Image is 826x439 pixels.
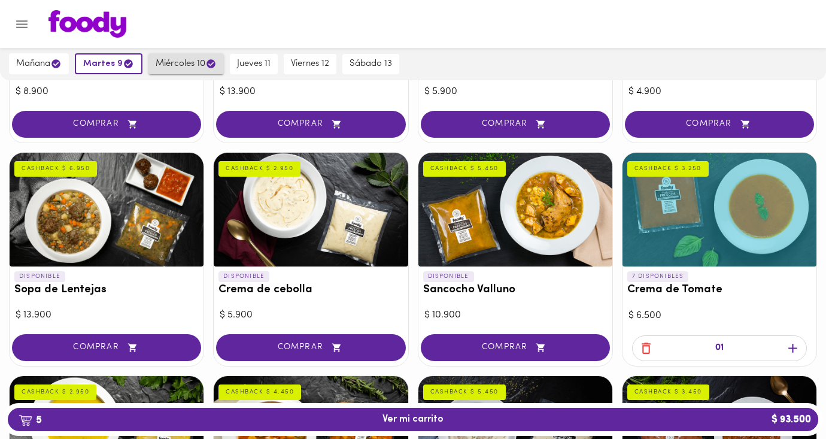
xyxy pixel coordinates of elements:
[342,54,399,74] button: sábado 13
[640,119,799,129] span: COMPRAR
[11,412,49,428] b: 5
[12,111,201,138] button: COMPRAR
[423,384,506,400] div: CASHBACK $ 5.450
[9,53,69,74] button: mañana
[424,308,606,322] div: $ 10.900
[291,59,329,69] span: viernes 12
[436,343,595,353] span: COMPRAR
[230,54,278,74] button: jueves 11
[12,334,201,361] button: COMPRAR
[218,161,300,177] div: CASHBACK $ 2.950
[627,284,812,296] h3: Crema de Tomate
[231,119,390,129] span: COMPRAR
[220,85,402,99] div: $ 13.900
[382,414,444,425] span: Ver mi carrito
[27,343,186,353] span: COMPRAR
[436,119,595,129] span: COMPRAR
[16,58,62,69] span: mañana
[284,54,336,74] button: viernes 12
[8,408,818,431] button: 5Ver mi carrito$ 93.500
[231,343,390,353] span: COMPRAR
[19,414,32,426] img: cart.png
[423,284,608,296] h3: Sancocho Valluno
[625,111,814,138] button: COMPRAR
[75,53,142,74] button: martes 9
[218,284,403,296] h3: Crema de cebolla
[757,370,814,427] iframe: Messagebird Livechat Widget
[14,284,199,296] h3: Sopa de Lentejas
[218,271,269,282] p: DISPONIBLE
[350,59,392,69] span: sábado 13
[220,308,402,322] div: $ 5.900
[627,384,709,400] div: CASHBACK $ 3.450
[216,334,405,361] button: COMPRAR
[237,59,271,69] span: jueves 11
[628,309,810,323] div: $ 6.500
[14,384,96,400] div: CASHBACK $ 2.950
[83,58,134,69] span: martes 9
[628,85,810,99] div: $ 4.900
[622,153,816,267] div: Crema de Tomate
[16,308,198,322] div: $ 13.900
[7,10,37,39] button: Menu
[627,161,709,177] div: CASHBACK $ 3.250
[715,341,724,355] p: 01
[148,53,224,74] button: miércoles 10
[10,153,204,267] div: Sopa de Lentejas
[218,384,301,400] div: CASHBACK $ 4.450
[14,271,65,282] p: DISPONIBLE
[156,58,217,69] span: miércoles 10
[216,111,405,138] button: COMPRAR
[627,271,689,282] p: 7 DISPONIBLES
[14,161,97,177] div: CASHBACK $ 6.950
[424,85,606,99] div: $ 5.900
[418,153,612,267] div: Sancocho Valluno
[214,153,408,267] div: Crema de cebolla
[423,271,474,282] p: DISPONIBLE
[16,85,198,99] div: $ 8.900
[48,10,126,38] img: logo.png
[421,334,610,361] button: COMPRAR
[421,111,610,138] button: COMPRAR
[423,161,506,177] div: CASHBACK $ 5.450
[27,119,186,129] span: COMPRAR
